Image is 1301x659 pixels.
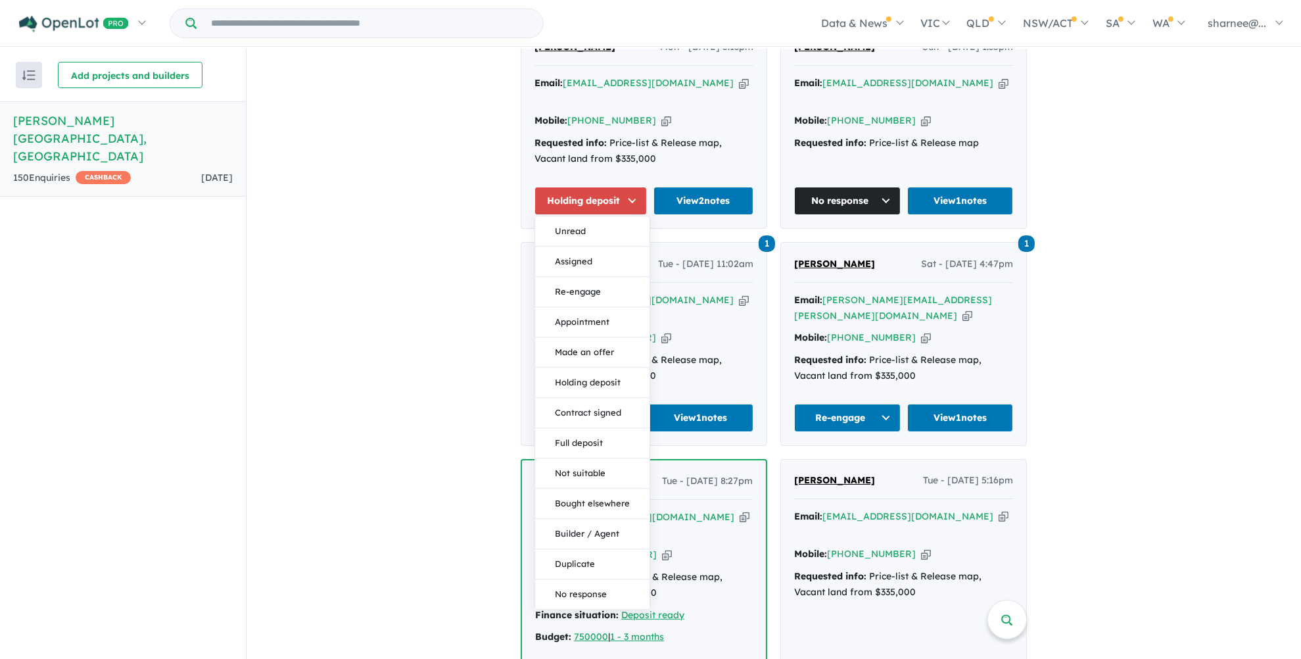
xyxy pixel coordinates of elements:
a: [PERSON_NAME] [794,256,875,272]
span: [PERSON_NAME] [534,41,615,53]
strong: Mobile: [794,548,827,560]
strong: Mobile: [534,114,567,126]
button: Holding deposit [534,187,647,215]
span: 1 [1018,235,1035,252]
strong: Requested info: [794,570,866,582]
span: [PERSON_NAME] [794,41,875,53]
a: Deposit ready [621,609,684,621]
a: [PHONE_NUMBER] [567,114,656,126]
div: | [535,629,753,645]
button: Unread [535,216,650,247]
button: Copy [662,548,672,562]
strong: Mobile: [794,331,827,343]
div: Holding deposit [534,216,650,610]
div: Price-list & Release map, Vacant land from $335,000 [534,135,753,167]
button: Copy [921,547,931,561]
strong: Email: [794,294,822,306]
button: Full deposit [535,428,650,458]
button: No response [794,187,901,215]
span: [PERSON_NAME] [794,258,875,270]
strong: Email: [534,77,563,89]
a: View1notes [907,404,1014,432]
span: Tue - [DATE] 5:16pm [923,473,1013,489]
div: 150 Enquir ies [13,170,131,186]
strong: Requested info: [534,137,607,149]
button: Made an offer [535,337,650,368]
a: 1 [1018,234,1035,252]
img: sort.svg [22,70,35,80]
button: Copy [739,76,749,90]
strong: Budget: [535,631,571,643]
button: Add projects and builders [58,62,202,88]
strong: Email: [794,77,822,89]
a: 1 [759,234,775,252]
span: 1 [759,235,775,252]
strong: Finance situation: [535,609,619,621]
button: Copy [999,76,1008,90]
button: No response [535,579,650,609]
input: Try estate name, suburb, builder or developer [199,9,540,37]
div: Price-list & Release map [794,135,1013,151]
button: Copy [661,114,671,128]
button: Copy [999,510,1008,524]
a: [PERSON_NAME] [794,473,875,489]
div: Price-list & Release map, Vacant land from $335,000 [794,569,1013,600]
span: [DATE] [201,172,233,183]
span: [PERSON_NAME] [794,474,875,486]
strong: Email: [794,510,822,522]
span: sharnee@... [1208,16,1266,30]
a: [EMAIL_ADDRESS][DOMAIN_NAME] [822,510,993,522]
a: 1 - 3 months [610,631,664,643]
button: Copy [661,331,671,345]
button: Assigned [535,247,650,277]
button: Re-engage [535,277,650,307]
span: Tue - [DATE] 11:02am [658,256,753,272]
button: Contract signed [535,398,650,428]
button: Copy [921,114,931,128]
button: Copy [962,309,972,323]
a: [PHONE_NUMBER] [827,331,916,343]
a: [EMAIL_ADDRESS][DOMAIN_NAME] [563,77,734,89]
button: Appointment [535,307,650,337]
a: 750000 [574,631,608,643]
span: Tue - [DATE] 8:27pm [662,474,753,489]
button: Builder / Agent [535,519,650,549]
span: Sat - [DATE] 4:47pm [921,256,1013,272]
button: Copy [740,510,749,524]
button: Re-engage [794,404,901,432]
a: [PERSON_NAME][EMAIL_ADDRESS][PERSON_NAME][DOMAIN_NAME] [794,294,992,322]
strong: Mobile: [794,114,827,126]
a: [PHONE_NUMBER] [827,114,916,126]
h5: [PERSON_NAME][GEOGRAPHIC_DATA] , [GEOGRAPHIC_DATA] [13,112,233,165]
a: View1notes [648,404,754,432]
button: Copy [921,331,931,345]
button: Bought elsewhere [535,489,650,519]
img: Openlot PRO Logo White [19,16,129,32]
strong: Requested info: [794,137,866,149]
button: Holding deposit [535,368,650,398]
button: Copy [739,293,749,307]
strong: Requested info: [794,354,866,366]
a: [PHONE_NUMBER] [827,548,916,560]
a: [EMAIL_ADDRESS][DOMAIN_NAME] [822,77,993,89]
span: CASHBACK [76,171,131,184]
a: View1notes [907,187,1014,215]
button: Duplicate [535,549,650,579]
div: Price-list & Release map, Vacant land from $335,000 [794,353,1013,384]
button: Not suitable [535,458,650,489]
a: View2notes [653,187,753,215]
